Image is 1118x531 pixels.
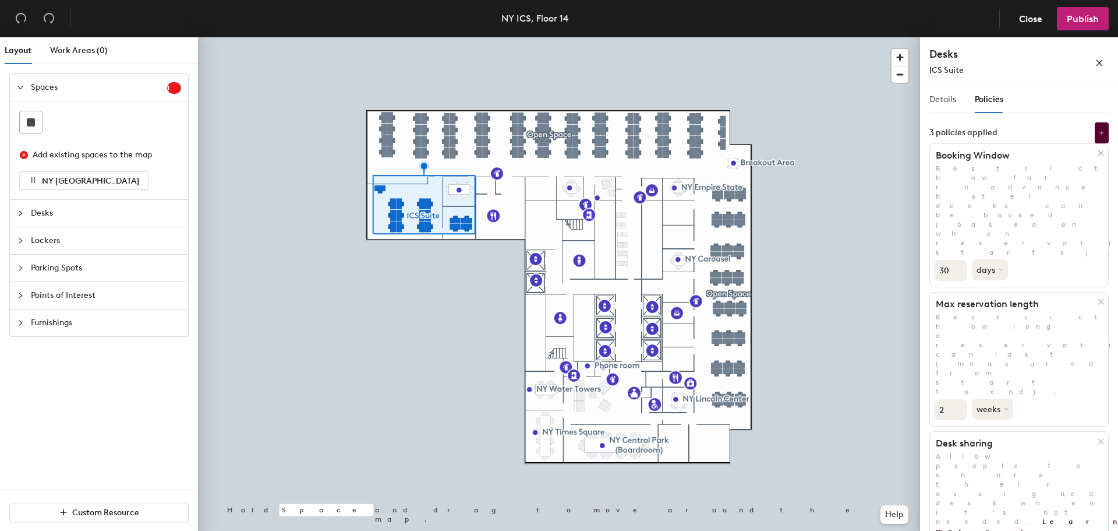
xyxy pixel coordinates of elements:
span: Lockers [31,227,181,254]
span: collapsed [17,319,24,326]
span: Publish [1067,13,1099,24]
span: collapsed [17,292,24,299]
button: Custom Resource [9,504,189,522]
span: Custom Resource [72,508,139,518]
span: Layout [5,45,31,55]
button: Close [1009,7,1052,30]
button: days [972,259,1008,280]
span: 1 [167,84,181,92]
span: undo [15,12,27,24]
h1: Booking Window [930,150,1098,161]
span: collapsed [17,210,24,217]
button: Undo (⌘ + Z) [9,7,33,30]
h1: Desk sharing [930,438,1098,449]
h1: Max reservation length [930,298,1098,310]
span: close-circle [20,151,28,159]
div: NY ICS, Floor 14 [501,11,569,26]
span: Spaces [31,74,167,101]
button: Publish [1057,7,1109,30]
div: 3 policies applied [929,128,997,138]
button: weeks [972,399,1013,420]
span: ICS Suite [929,65,964,75]
span: Work Areas (0) [50,45,108,55]
span: Policies [975,94,1003,104]
span: close [1095,59,1103,67]
span: collapsed [17,265,24,272]
button: Help [880,505,908,524]
span: Parking Spots [31,255,181,282]
button: NY [GEOGRAPHIC_DATA] [19,171,149,190]
p: Restrict how long a reservation can last (measured from start to end). [930,312,1108,396]
span: Desks [31,200,181,227]
span: Points of Interest [31,282,181,309]
span: Close [1019,13,1042,24]
h4: Desks [929,47,1057,62]
span: Details [929,94,956,104]
button: Redo (⌘ + ⇧ + Z) [37,7,61,30]
div: Add existing spaces to the map [33,149,171,161]
span: expanded [17,84,24,91]
p: Restrict how far in advance hotel desks can be booked (based on when reservation starts). [930,164,1108,257]
span: NY [GEOGRAPHIC_DATA] [42,176,139,186]
sup: 1 [167,82,181,94]
span: collapsed [17,237,24,244]
span: Furnishings [31,310,181,336]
